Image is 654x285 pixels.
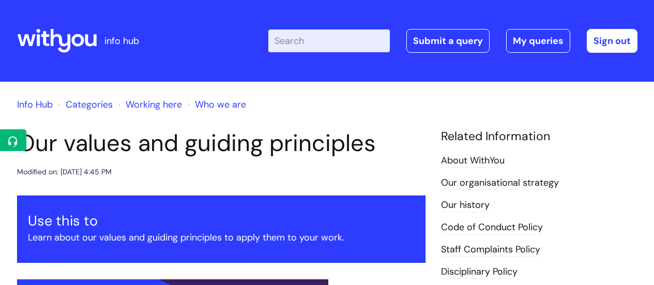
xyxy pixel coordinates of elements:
a: Staff Complaints Policy [441,243,540,257]
div: | - [268,29,637,53]
a: Sign out [587,29,637,53]
a: About WithYou [441,154,505,168]
a: Code of Conduct Policy [441,221,543,234]
a: Categories [66,98,113,111]
a: Working here [126,98,182,111]
h3: Use this to [28,213,415,229]
a: Info Hub [17,98,53,111]
input: Search [268,29,390,52]
a: Disciplinary Policy [441,265,518,279]
a: Submit a query [406,29,490,53]
li: Working here [115,96,182,113]
a: Our history [441,199,490,212]
h4: Related Information [441,129,637,144]
h1: Our values and guiding principles [17,129,425,157]
a: My queries [506,29,570,53]
li: Solution home [55,96,113,113]
p: Learn about our values and guiding principles to apply them to your work. [28,229,415,246]
p: info hub [104,33,139,49]
a: Who we are [195,98,246,111]
div: Modified on: [DATE] 4:45 PM [17,166,112,178]
li: Who we are [185,96,246,113]
a: Our organisational strategy [441,176,559,190]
